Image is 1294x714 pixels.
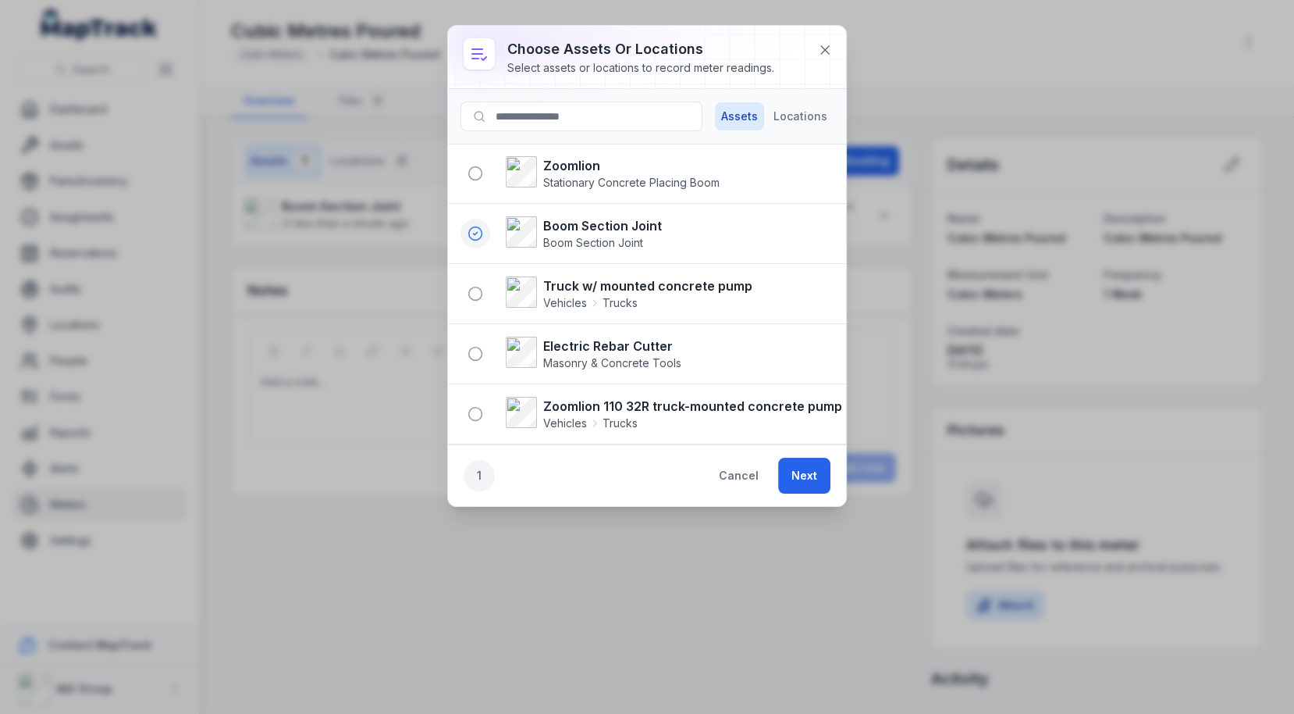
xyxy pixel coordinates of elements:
strong: Zoomlion 110 32R truck-mounted concrete pump [543,397,842,416]
strong: Electric Rebar Cutter [543,337,681,355]
div: Select assets or locations to record meter readings. [507,60,774,76]
button: Locations [767,102,834,130]
button: Assets [715,102,764,130]
div: 1 [464,460,495,491]
strong: Boom Section Joint [543,216,662,235]
span: Stationary Concrete Placing Boom [543,176,720,189]
span: Vehicles [543,295,587,311]
strong: Truck w/ mounted concrete pump [543,277,752,295]
span: Vehicles [543,416,587,431]
span: Trucks [603,416,638,431]
button: Next [778,458,830,494]
span: Trucks [603,295,638,311]
h3: Choose assets or locations [507,38,774,60]
span: Boom Section Joint [543,236,643,249]
span: Masonry & Concrete Tools [543,356,681,369]
strong: Zoomlion [543,156,720,175]
button: Cancel [706,458,772,494]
